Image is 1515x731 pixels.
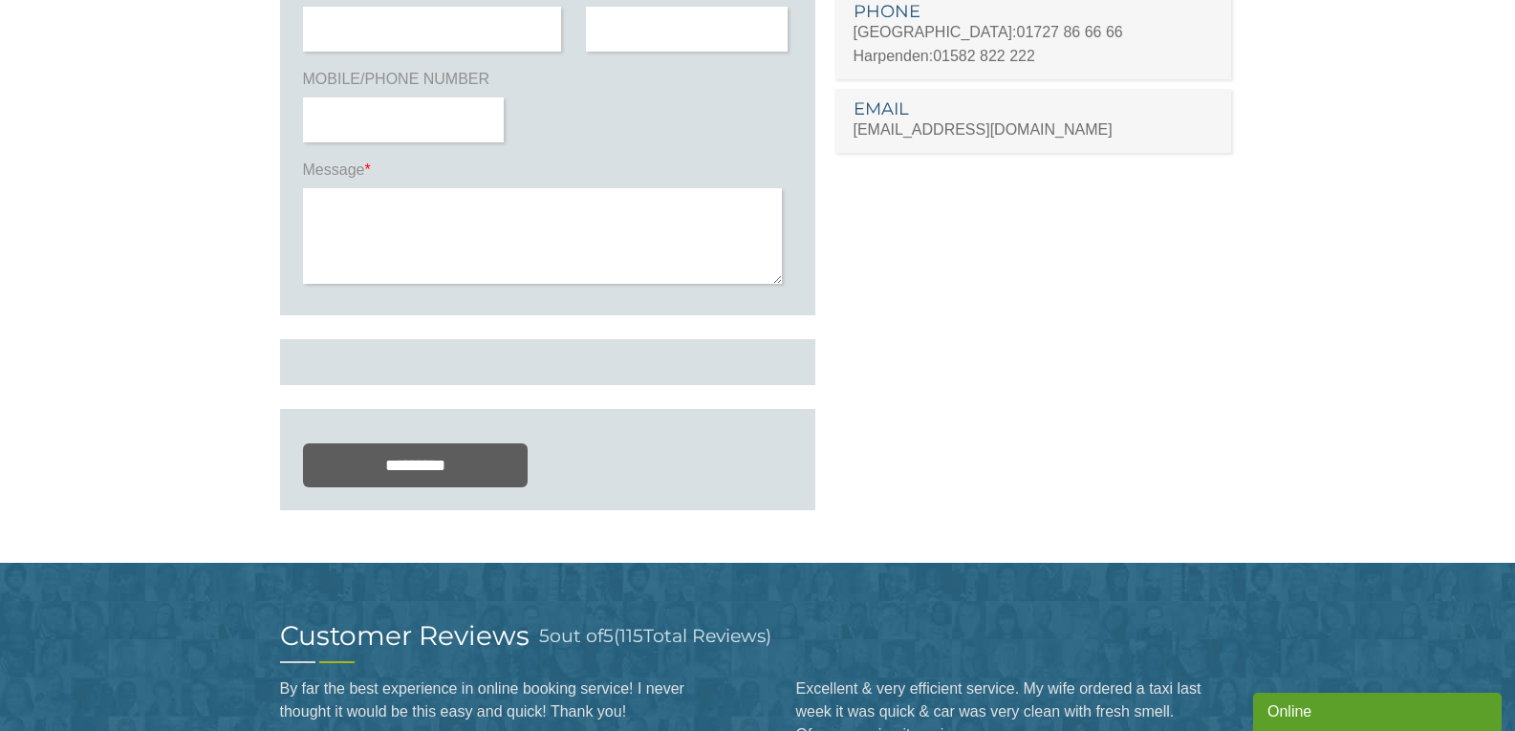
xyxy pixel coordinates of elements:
h3: out of ( Total Reviews) [539,622,771,650]
span: 5 [539,625,550,647]
h3: EMAIL [854,100,1213,118]
a: 01727 86 66 66 [1017,24,1123,40]
iframe: chat widget [1253,689,1505,731]
label: Message [303,160,792,188]
a: 01582 822 222 [933,48,1035,64]
span: 115 [619,625,643,647]
p: Harpenden: [854,44,1213,68]
h3: PHONE [854,3,1213,20]
p: [GEOGRAPHIC_DATA]: [854,20,1213,44]
h2: Customer Reviews [280,622,530,649]
span: 5 [603,625,614,647]
label: MOBILE/PHONE NUMBER [303,69,509,97]
a: [EMAIL_ADDRESS][DOMAIN_NAME] [854,121,1113,138]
